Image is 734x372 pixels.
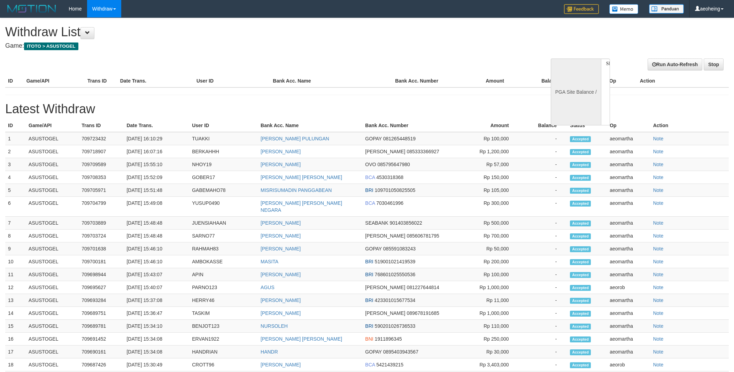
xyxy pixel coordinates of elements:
td: BENJOT123 [189,320,258,333]
img: MOTION_logo.png [5,3,58,14]
a: Note [653,336,664,342]
td: - [519,158,567,171]
td: 709698944 [79,268,124,281]
span: 423301015677534 [375,297,416,303]
td: JUENSIAHAAN [189,217,258,230]
a: Note [653,200,664,206]
td: aeomartha [607,320,650,333]
span: BRI [365,259,373,264]
td: aeomartha [607,145,650,158]
th: Action [637,75,729,87]
td: - [519,346,567,358]
td: 11 [5,268,26,281]
td: aeomartha [607,294,650,307]
td: 14 [5,307,26,320]
td: ASUSTOGEL [26,145,79,158]
th: Bank Acc. Name [258,119,362,132]
td: ERVAN1922 [189,333,258,346]
td: Rp 500,000 [463,217,519,230]
td: 709693284 [79,294,124,307]
span: GOPAY [365,349,381,355]
span: [PERSON_NAME] [365,310,405,316]
td: ASUSTOGEL [26,255,79,268]
span: 768601025550536 [375,272,416,277]
td: [DATE] 15:51:48 [124,184,189,197]
h4: Game: [5,42,482,49]
td: ASUSTOGEL [26,281,79,294]
span: 089678191685 [407,310,439,316]
span: ITOTO > ASUSTOGEL [24,42,78,50]
td: aeomartha [607,171,650,184]
a: [PERSON_NAME] [261,220,301,226]
td: ASUSTOGEL [26,184,79,197]
th: Status [567,119,607,132]
td: [DATE] 15:36:47 [124,307,189,320]
span: 1911896345 [375,336,402,342]
td: 3 [5,158,26,171]
td: Rp 3,403,000 [463,358,519,371]
a: Note [653,187,664,193]
td: 709703724 [79,230,124,242]
td: - [519,281,567,294]
span: Accepted [570,201,591,207]
td: aeomartha [607,158,650,171]
th: Date Trans. [124,119,189,132]
span: BCA [365,175,375,180]
a: Note [653,285,664,290]
td: 709691452 [79,333,124,346]
td: ASUSTOGEL [26,158,79,171]
span: Accepted [570,259,591,265]
th: Bank Acc. Name [270,75,392,87]
th: Game/API [24,75,85,87]
td: - [519,145,567,158]
span: 4530318368 [376,175,403,180]
a: Note [653,136,664,141]
th: User ID [189,119,258,132]
td: 10 [5,255,26,268]
td: 709709589 [79,158,124,171]
td: aeomartha [607,230,650,242]
td: 13 [5,294,26,307]
td: aeomartha [607,132,650,145]
td: - [519,184,567,197]
td: - [519,268,567,281]
th: Date Trans. [117,75,194,87]
td: 17 [5,346,26,358]
span: BRI [365,272,373,277]
td: 9 [5,242,26,255]
span: Accepted [570,362,591,368]
td: BERKAHHH [189,145,258,158]
td: [DATE] 16:10:29 [124,132,189,145]
a: [PERSON_NAME] [261,246,301,251]
td: 18 [5,358,26,371]
span: Accepted [570,233,591,239]
span: BRI [365,297,373,303]
a: [PERSON_NAME] [PERSON_NAME] [261,336,342,342]
td: Rp 50,000 [463,242,519,255]
img: panduan.png [649,4,684,14]
td: Rp 700,000 [463,230,519,242]
td: GOBER17 [189,171,258,184]
td: aeomartha [607,268,650,281]
th: Bank Acc. Number [362,119,463,132]
td: - [519,333,567,346]
a: NURSOLEH [261,323,288,329]
span: BCA [365,362,375,367]
a: MISRISUMADIN PANGGABEAN [261,187,332,193]
span: Accepted [570,188,591,194]
a: Note [653,259,664,264]
span: 085333366927 [407,149,439,154]
a: Note [653,349,664,355]
a: Note [653,272,664,277]
td: ASUSTOGEL [26,242,79,255]
td: AMBOKASSE [189,255,258,268]
th: Amount [454,75,515,87]
td: - [519,255,567,268]
td: - [519,294,567,307]
td: NHOY19 [189,158,258,171]
span: Accepted [570,149,591,155]
td: aeomartha [607,333,650,346]
td: Rp 105,000 [463,184,519,197]
td: - [519,197,567,217]
th: Game/API [26,119,79,132]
